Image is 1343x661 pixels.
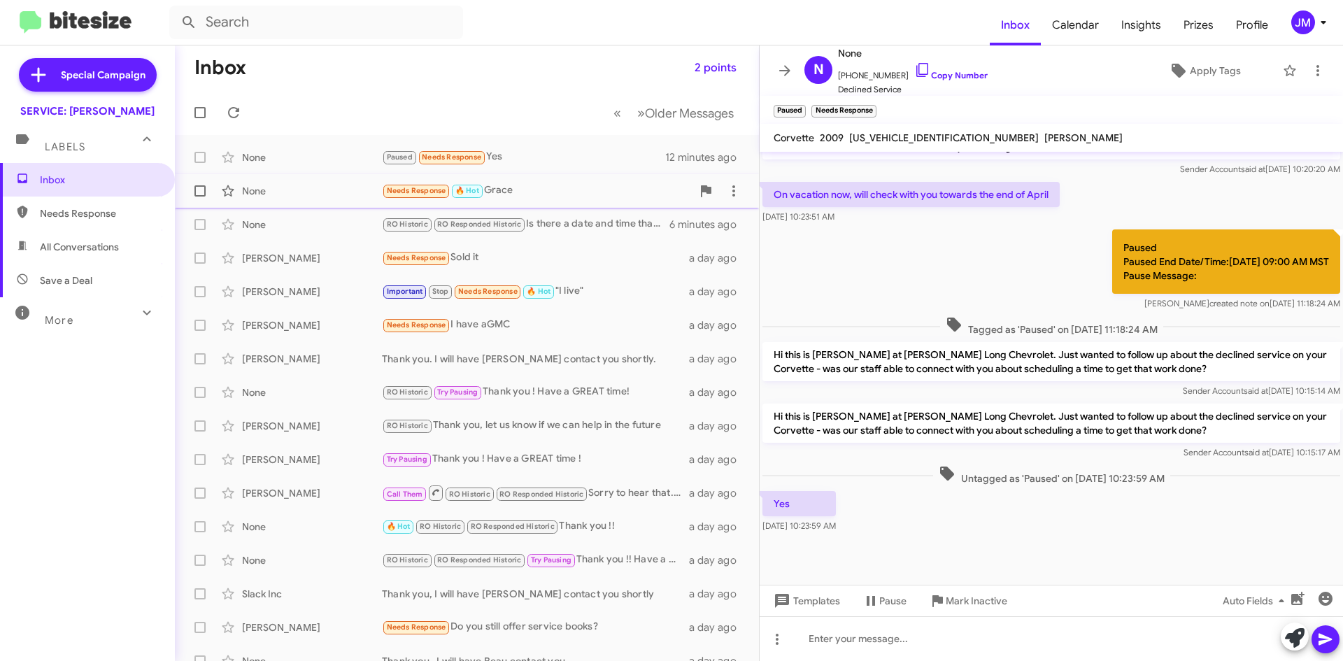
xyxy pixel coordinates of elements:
div: a day ago [689,352,748,366]
span: Labels [45,141,85,153]
div: a day ago [689,419,748,433]
div: a day ago [689,453,748,467]
span: Sender Account [DATE] 10:15:14 AM [1183,385,1340,396]
div: Thank you ! Have a GREAT time ! [382,451,689,467]
span: Declined Service [838,83,988,97]
div: Is there a date and time that works best for you? [382,216,669,232]
p: Hi this is [PERSON_NAME] at [PERSON_NAME] Long Chevrolet. Just wanted to follow up about the decl... [762,404,1340,443]
span: None [838,45,988,62]
div: a day ago [689,251,748,265]
div: Thank you !! [382,518,689,534]
div: a day ago [689,520,748,534]
span: Needs Response [387,253,446,262]
button: Templates [760,588,851,613]
span: RO Historic [387,421,428,430]
a: Profile [1225,5,1279,45]
span: Needs Response [458,287,518,296]
span: Pause [879,588,907,613]
button: Mark Inactive [918,588,1018,613]
div: Sold it [382,250,689,266]
span: « [613,104,621,122]
div: None [242,150,382,164]
div: [PERSON_NAME] [242,419,382,433]
div: Thank you. I will have [PERSON_NAME] contact you shortly. [382,352,689,366]
div: [PERSON_NAME] [242,318,382,332]
span: Try Pausing [387,455,427,464]
span: RO Historic [387,555,428,564]
button: Pause [851,588,918,613]
span: N [813,59,824,81]
div: Thank you !! Have a GREAT time ! [382,552,689,568]
span: Try Pausing [437,388,478,397]
div: Sorry to hear that. I will have [PERSON_NAME] contact you shortly, [PERSON_NAME] is out for surgery. [382,484,689,502]
span: said at [1244,447,1269,457]
span: Mark Inactive [946,588,1007,613]
span: RO Responded Historic [437,220,521,229]
div: Yes [382,149,665,165]
span: RO Historic [420,522,461,531]
span: Needs Response [387,623,446,632]
p: Yes [762,491,836,516]
input: Search [169,6,463,39]
button: Next [629,99,742,127]
span: said at [1241,164,1265,174]
span: [DATE] 10:23:51 AM [762,211,834,222]
button: Apply Tags [1132,58,1276,83]
div: "I live" [382,283,689,299]
span: RO Responded Historic [499,490,583,499]
span: [US_VEHICLE_IDENTIFICATION_NUMBER] [849,132,1039,144]
span: Inbox [40,173,159,187]
span: RO Responded Historic [437,555,521,564]
span: Call Them [387,490,423,499]
small: Paused [774,105,806,118]
span: RO Historic [387,220,428,229]
span: 🔥 Hot [455,186,479,195]
span: [PHONE_NUMBER] [838,62,988,83]
span: Save a Deal [40,273,92,287]
a: Insights [1110,5,1172,45]
span: Older Messages [645,106,734,121]
span: 2009 [820,132,844,144]
span: RO Historic [449,490,490,499]
div: a day ago [689,385,748,399]
span: Corvette [774,132,814,144]
span: RO Responded Historic [471,522,555,531]
div: 12 minutes ago [665,150,748,164]
small: Needs Response [811,105,876,118]
div: Grace [382,183,692,199]
span: RO Historic [387,388,428,397]
span: Needs Response [387,186,446,195]
a: Inbox [990,5,1041,45]
div: Slack Inc [242,587,382,601]
span: 2 points [695,55,737,80]
h1: Inbox [194,57,246,79]
span: Needs Response [40,206,159,220]
span: Needs Response [387,320,446,329]
a: Calendar [1041,5,1110,45]
span: 🔥 Hot [387,522,411,531]
div: None [242,553,382,567]
p: Hi this is [PERSON_NAME] at [PERSON_NAME] Long Chevrolet. Just wanted to follow up about the decl... [762,342,1340,381]
span: Special Campaign [61,68,145,82]
div: [PERSON_NAME] [242,620,382,634]
span: [PERSON_NAME] [DATE] 11:18:24 AM [1144,298,1340,308]
div: [PERSON_NAME] [242,251,382,265]
span: Paused [387,152,413,162]
button: Previous [605,99,630,127]
span: Sender Account [DATE] 10:20:20 AM [1180,164,1340,174]
span: Tagged as 'Paused' on [DATE] 11:18:24 AM [940,316,1163,336]
nav: Page navigation example [606,99,742,127]
div: JM [1291,10,1315,34]
div: 6 minutes ago [669,218,748,232]
div: [PERSON_NAME] [242,453,382,467]
span: More [45,314,73,327]
span: Important [387,287,423,296]
span: 🔥 Hot [527,287,550,296]
div: SERVICE: [PERSON_NAME] [20,104,155,118]
span: Try Pausing [531,555,571,564]
a: Prizes [1172,5,1225,45]
div: Thank you ! Have a GREAT time! [382,384,689,400]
